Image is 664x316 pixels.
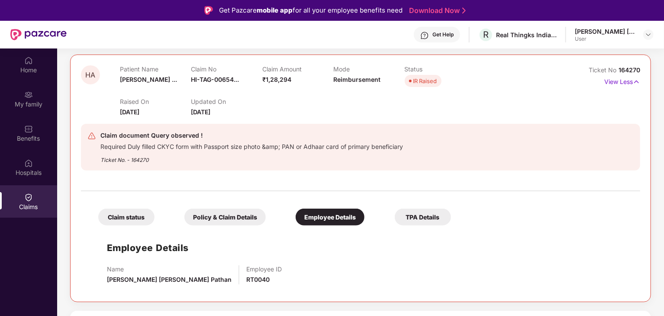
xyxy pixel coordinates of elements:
[420,31,429,40] img: svg+xml;base64,PHN2ZyBpZD0iSGVscC0zMngzMiIgeG1sbnM9Imh0dHA6Ly93d3cudzMub3JnLzIwMDAvc3ZnIiB3aWR0aD...
[483,29,489,40] span: R
[100,151,403,164] div: Ticket No. - 164270
[575,35,635,42] div: User
[462,6,466,15] img: Stroke
[191,65,262,73] p: Claim No
[604,75,640,87] p: View Less
[120,65,191,73] p: Patient Name
[120,108,139,116] span: [DATE]
[24,125,33,133] img: svg+xml;base64,PHN2ZyBpZD0iQmVuZWZpdHMiIHhtbG5zPSJodHRwOi8vd3d3LnczLm9yZy8yMDAwL3N2ZyIgd2lkdGg9Ij...
[98,209,155,226] div: Claim status
[204,6,213,15] img: Logo
[246,265,282,273] p: Employee ID
[633,77,640,87] img: svg+xml;base64,PHN2ZyB4bWxucz0iaHR0cDovL3d3dy53My5vcmcvMjAwMC9zdmciIHdpZHRoPSIxNyIgaGVpZ2h0PSIxNy...
[120,98,191,105] p: Raised On
[24,56,33,65] img: svg+xml;base64,PHN2ZyBpZD0iSG9tZSIgeG1sbnM9Imh0dHA6Ly93d3cudzMub3JnLzIwMDAvc3ZnIiB3aWR0aD0iMjAiIG...
[107,265,232,273] p: Name
[107,241,189,255] h1: Employee Details
[219,5,403,16] div: Get Pazcare for all your employee benefits need
[333,76,380,83] span: Reimbursement
[619,66,640,74] span: 164270
[333,65,404,73] p: Mode
[100,141,403,151] div: Required Duly filled CKYC form with Passport size photo &amp; PAN or Adhaar card of primary benef...
[409,6,463,15] a: Download Now
[120,76,177,83] span: [PERSON_NAME] ...
[191,108,210,116] span: [DATE]
[496,31,557,39] div: Real Thingks India Private Limited
[24,159,33,168] img: svg+xml;base64,PHN2ZyBpZD0iSG9zcGl0YWxzIiB4bWxucz0iaHR0cDovL3d3dy53My5vcmcvMjAwMC9zdmciIHdpZHRoPS...
[246,276,270,283] span: RT0040
[87,132,96,140] img: svg+xml;base64,PHN2ZyB4bWxucz0iaHR0cDovL3d3dy53My5vcmcvMjAwMC9zdmciIHdpZHRoPSIyNCIgaGVpZ2h0PSIyNC...
[100,130,403,141] div: Claim document Query observed !
[86,71,96,79] span: HA
[257,6,293,14] strong: mobile app
[191,98,262,105] p: Updated On
[575,27,635,35] div: [PERSON_NAME] [PERSON_NAME] Pathan
[395,209,451,226] div: TPA Details
[589,66,619,74] span: Ticket No
[184,209,266,226] div: Policy & Claim Details
[262,76,291,83] span: ₹1,28,294
[107,276,232,283] span: [PERSON_NAME] [PERSON_NAME] Pathan
[24,193,33,202] img: svg+xml;base64,PHN2ZyBpZD0iQ2xhaW0iIHhtbG5zPSJodHRwOi8vd3d3LnczLm9yZy8yMDAwL3N2ZyIgd2lkdGg9IjIwIi...
[413,77,437,85] div: IR Raised
[191,76,239,83] span: HI-TAG-00654...
[645,31,652,38] img: svg+xml;base64,PHN2ZyBpZD0iRHJvcGRvd24tMzJ4MzIiIHhtbG5zPSJodHRwOi8vd3d3LnczLm9yZy8yMDAwL3N2ZyIgd2...
[432,31,454,38] div: Get Help
[262,65,333,73] p: Claim Amount
[24,90,33,99] img: svg+xml;base64,PHN2ZyB3aWR0aD0iMjAiIGhlaWdodD0iMjAiIHZpZXdCb3g9IjAgMCAyMCAyMCIgZmlsbD0ibm9uZSIgeG...
[10,29,67,40] img: New Pazcare Logo
[296,209,364,226] div: Employee Details
[405,65,476,73] p: Status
